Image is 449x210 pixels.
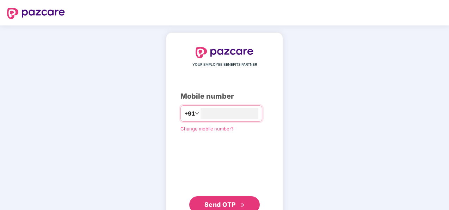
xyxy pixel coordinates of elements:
span: down [195,111,199,116]
span: Send OTP [204,201,236,208]
div: Mobile number [180,91,269,102]
img: logo [7,8,65,19]
img: logo [196,47,253,58]
span: YOUR EMPLOYEE BENEFITS PARTNER [192,62,257,68]
span: +91 [184,109,195,118]
a: Change mobile number? [180,126,234,132]
span: double-right [240,203,245,208]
